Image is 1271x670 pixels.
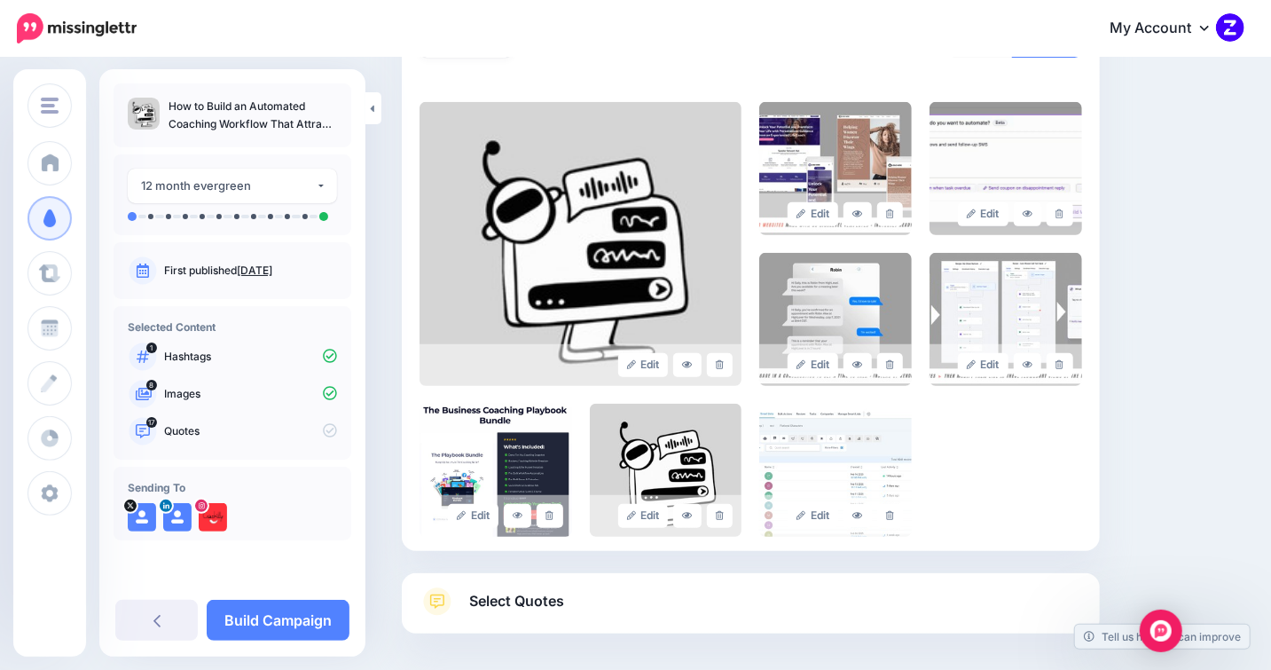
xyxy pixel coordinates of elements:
[141,176,316,196] div: 12 month evergreen
[164,386,337,402] p: Images
[146,417,157,428] span: 17
[420,102,741,386] img: efb4b05730eb59d5b5bf070d283b80d7_large.jpg
[788,353,838,377] a: Edit
[128,320,337,334] h4: Selected Content
[128,169,337,203] button: 12 month evergreen
[759,253,912,386] img: 4756fc4fdaa583ea4e716e0dec7ea7a9_large.jpg
[469,589,564,613] span: Select Quotes
[759,102,912,235] img: 7f8b280fbf3e09ec54a8bedeca2cc0c8_large.jpg
[17,13,137,43] img: Missinglettr
[1075,625,1250,649] a: Tell us how we can improve
[169,98,337,133] p: How to Build an Automated Coaching Workflow That Attracts High-Ticket Clients
[759,404,912,537] img: 1c190c49fc13ba781b0cfd1423ee2d19_large.jpg
[448,504,498,528] a: Edit
[788,202,838,226] a: Edit
[958,202,1008,226] a: Edit
[420,587,1082,634] a: Select Quotes
[420,404,572,537] img: 11a7ad8d7a9d1bed2e198a0ffc9d3d74_large.jpg
[930,102,1082,235] img: 99f3fe3617c07b09437c8ad6ea8965a4_large.jpg
[163,503,192,532] img: user_default_image.png
[164,349,337,365] p: Hashtags
[237,264,272,277] a: [DATE]
[128,481,337,494] h4: Sending To
[930,253,1082,386] img: fe907dfb35b0f4a955abe5b84b8bb69c_large.jpg
[146,380,157,390] span: 8
[958,353,1008,377] a: Edit
[41,98,59,114] img: menu.png
[788,504,838,528] a: Edit
[618,353,669,377] a: Edit
[128,503,156,532] img: user_default_image.png
[199,503,227,532] img: 118864060_311124449985185_2668079375079310302_n-bsa100533.jpg
[146,343,157,353] span: 1
[128,98,160,130] img: efb4b05730eb59d5b5bf070d283b80d7_thumb.jpg
[1140,610,1182,652] div: Open Intercom Messenger
[1092,7,1244,51] a: My Account
[590,404,742,537] img: 0d82410062d63ec9d1f7c2eb3a6831a4_large.jpg
[618,504,669,528] a: Edit
[164,423,337,439] p: Quotes
[164,263,337,279] p: First published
